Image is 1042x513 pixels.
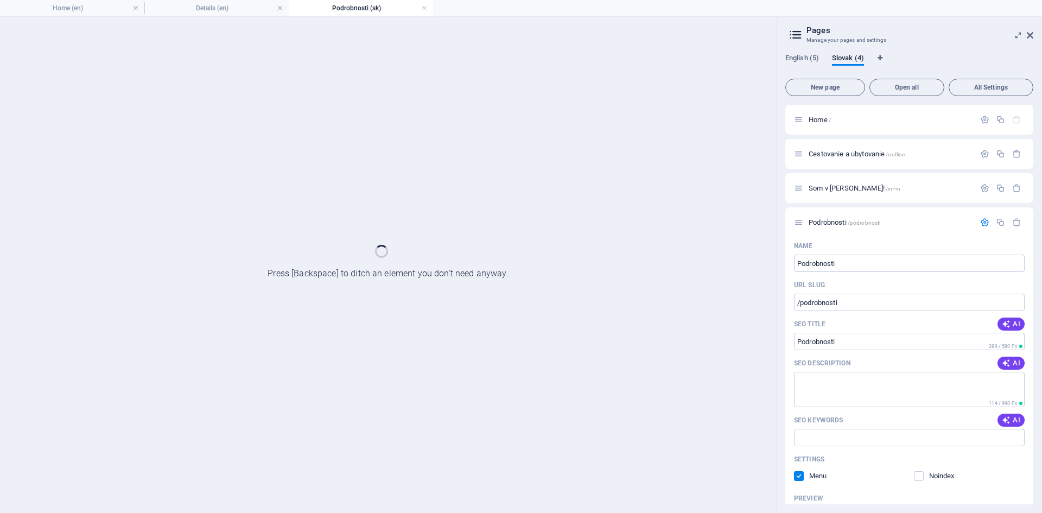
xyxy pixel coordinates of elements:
[996,115,1005,124] div: Duplicate
[832,52,864,67] span: Slovak (4)
[785,52,819,67] span: English (5)
[144,2,289,14] h4: Details (en)
[1002,359,1020,368] span: AI
[794,416,843,425] p: SEO Keywords
[794,359,850,368] label: The text in search results and social media
[794,372,1025,407] textarea: The text in search results and social media
[805,116,975,123] div: Home/
[1012,115,1021,124] div: The startpage cannot be deleted
[987,343,1025,350] span: Calculated pixel length in search results
[809,150,905,158] span: Cestovanie a ubytovanie
[989,401,1017,406] span: 114 / 990 Px
[996,149,1005,159] div: Duplicate
[794,333,1025,350] input: The page title in search results and browser tabs
[794,455,824,464] p: Settings
[980,115,989,124] div: Settings
[848,220,881,226] span: /podrobnosti
[785,79,865,96] button: New page
[809,184,900,192] span: Som v [PERSON_NAME]!
[886,151,905,157] span: /outline
[997,318,1025,331] button: AI
[874,84,939,91] span: Open all
[1012,149,1021,159] div: Remove
[980,149,989,159] div: Settings
[794,320,825,328] label: The page title in search results and browser tabs
[829,117,831,123] span: /
[794,281,825,289] label: Last part of the URL for this page
[997,414,1025,427] button: AI
[794,294,1025,311] input: Last part of the URL for this page
[809,116,831,124] span: Click to open page
[949,79,1033,96] button: All Settings
[805,219,975,226] div: Podrobnosti/podrobnosti
[996,218,1005,227] div: Duplicate
[805,150,975,157] div: Cestovanie a ubytovanie/outline
[996,183,1005,193] div: Duplicate
[869,79,944,96] button: Open all
[805,185,975,192] div: Som v [PERSON_NAME]!/im-in
[954,84,1028,91] span: All Settings
[886,186,900,192] span: /im-in
[785,54,1033,74] div: Language Tabs
[794,242,812,250] p: Name
[794,320,825,328] p: SEO Title
[809,218,880,226] span: Podrobnosti
[794,494,823,503] p: Preview of your page in search results
[790,84,860,91] span: New page
[980,183,989,193] div: Settings
[1002,320,1020,328] span: AI
[929,471,964,481] p: Instruct search engines to exclude this page from search results.
[997,357,1025,370] button: AI
[1012,183,1021,193] div: Remove
[1012,218,1021,227] div: Remove
[794,359,850,368] p: SEO Description
[806,35,1012,45] h3: Manage your pages and settings
[794,281,825,289] p: URL SLUG
[809,471,844,481] p: Define if you want this page to be shown in auto-generated navigation.
[1002,416,1020,425] span: AI
[806,26,1033,35] h2: Pages
[289,2,433,14] h4: Podrobnosti (sk)
[989,344,1017,349] span: 289 / 580 Px
[987,400,1025,407] span: Calculated pixel length in search results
